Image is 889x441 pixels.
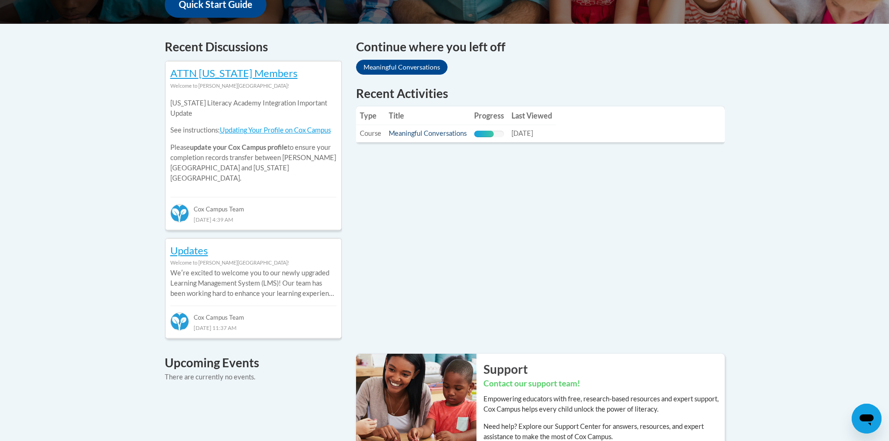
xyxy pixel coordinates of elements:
a: ATTN [US_STATE] Members [170,67,298,79]
p: [US_STATE] Literacy Academy Integration Important Update [170,98,336,119]
p: Weʹre excited to welcome you to our newly upgraded Learning Management System (LMS)! Our team has... [170,268,336,299]
h2: Support [483,361,725,378]
div: [DATE] 4:39 AM [170,214,336,224]
div: Cox Campus Team [170,306,336,322]
th: Title [385,106,470,125]
th: Last Viewed [508,106,556,125]
span: [DATE] [511,129,533,137]
div: [DATE] 11:37 AM [170,322,336,333]
div: Welcome to [PERSON_NAME][GEOGRAPHIC_DATA]! [170,81,336,91]
h3: Contact our support team! [483,378,725,390]
img: Cox Campus Team [170,312,189,331]
h4: Upcoming Events [165,354,342,372]
b: update your Cox Campus profile [190,143,287,151]
th: Progress [470,106,508,125]
div: Please to ensure your completion records transfer between [PERSON_NAME][GEOGRAPHIC_DATA] and [US_... [170,91,336,190]
img: Cox Campus Team [170,204,189,223]
div: Progress, % [474,131,494,137]
div: Cox Campus Team [170,197,336,214]
p: Empowering educators with free, research-based resources and expert support, Cox Campus helps eve... [483,394,725,414]
span: Course [360,129,381,137]
iframe: Button to launch messaging window [852,404,882,434]
h4: Continue where you left off [356,38,725,56]
a: Meaningful Conversations [356,60,448,75]
div: Welcome to [PERSON_NAME][GEOGRAPHIC_DATA]! [170,258,336,268]
a: Meaningful Conversations [389,129,467,137]
h4: Recent Discussions [165,38,342,56]
a: Updating Your Profile on Cox Campus [220,126,331,134]
p: See instructions: [170,125,336,135]
h1: Recent Activities [356,85,725,102]
span: There are currently no events. [165,373,255,381]
th: Type [356,106,385,125]
a: Updates [170,244,208,257]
